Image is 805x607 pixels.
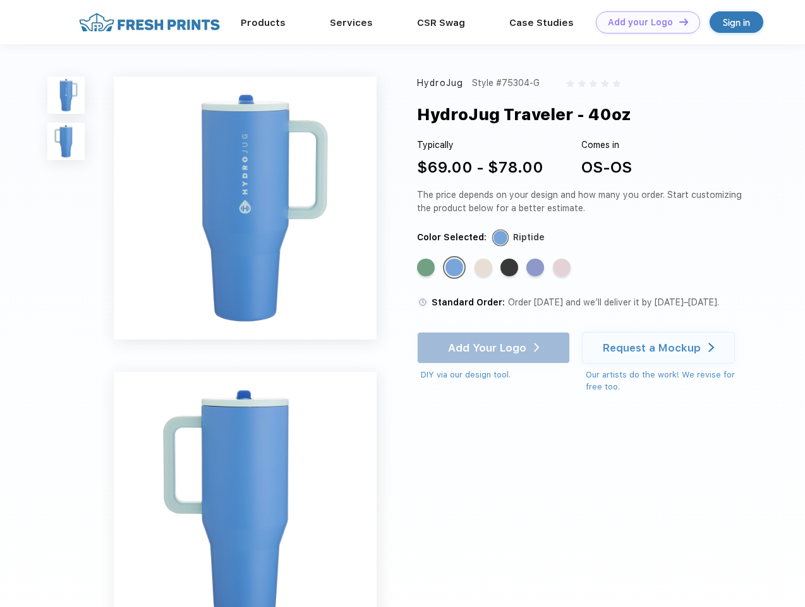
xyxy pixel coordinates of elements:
div: Sign in [723,15,750,30]
div: Pink Sand [553,259,571,276]
div: Typically [417,138,543,152]
div: HydroJug Traveler - 40oz [417,102,631,126]
img: standard order [417,297,428,308]
img: gray_star.svg [590,80,597,87]
div: Black [500,259,518,276]
span: Standard Order: [432,297,505,307]
span: Order [DATE] and we’ll deliver it by [DATE]–[DATE]. [508,297,719,307]
img: gray_star.svg [566,80,574,87]
div: OS-OS [581,156,632,179]
img: gray_star.svg [613,80,620,87]
img: white arrow [708,343,714,352]
div: Color Selected: [417,231,487,244]
div: Style #75304-G [472,77,540,90]
div: Cream [475,259,492,276]
img: func=resize&h=100 [47,77,85,114]
img: func=resize&h=640 [114,77,377,340]
div: Peri [526,259,544,276]
img: gray_star.svg [578,80,586,87]
div: Add your Logo [608,17,673,28]
img: fo%20logo%202.webp [75,11,224,34]
div: Our artists do the work! We revise for free too. [586,369,747,393]
div: The price depends on your design and how many you order. Start customizing the product below for ... [417,188,747,215]
div: HydroJug [417,77,463,90]
img: func=resize&h=100 [47,123,85,160]
div: Sage [417,259,435,276]
div: Request a Mockup [603,341,701,354]
img: DT [679,18,688,25]
a: Sign in [710,11,763,33]
div: Riptide [513,231,545,244]
div: Riptide [445,259,463,276]
div: Comes in [581,138,632,152]
a: Products [241,17,286,28]
div: DIY via our design tool. [421,369,570,381]
img: gray_star.svg [601,80,608,87]
div: $69.00 - $78.00 [417,156,543,179]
